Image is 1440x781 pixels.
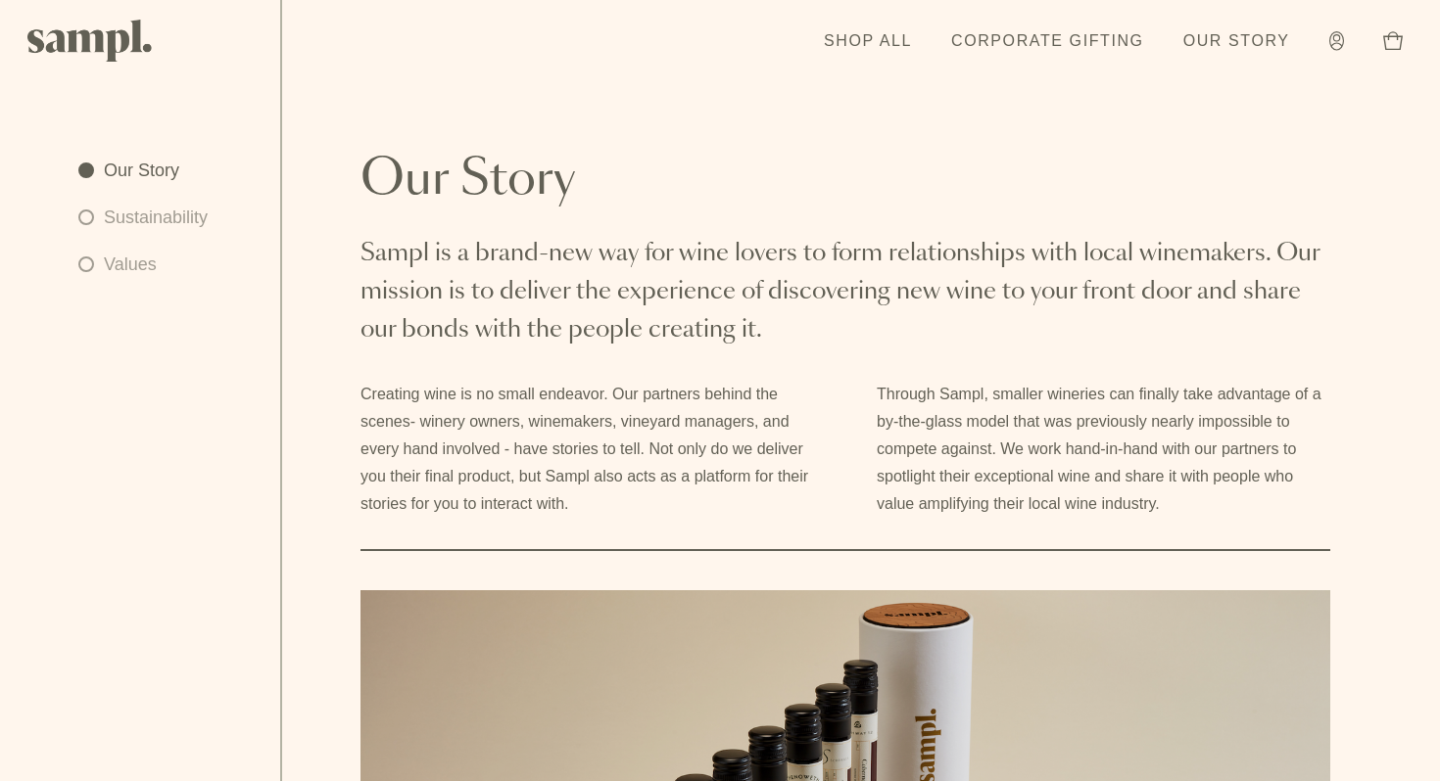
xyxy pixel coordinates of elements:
p: Through Sampl, smaller wineries can finally take advantage of a by-the-glass model that was previ... [877,381,1330,518]
img: Sampl logo [27,20,153,62]
a: Sustainability [78,204,208,231]
a: Our Story [78,157,208,184]
a: Values [78,251,208,278]
p: Sampl is a brand-new way for wine lovers to form relationships with local winemakers. Our mission... [360,235,1330,349]
p: Creating wine is no small endeavor. Our partners behind the scenes- winery owners, winemakers, vi... [360,381,814,518]
h2: Our Story [360,157,1330,204]
a: Our Story [1174,20,1300,63]
a: Corporate Gifting [941,20,1154,63]
a: Shop All [814,20,922,63]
